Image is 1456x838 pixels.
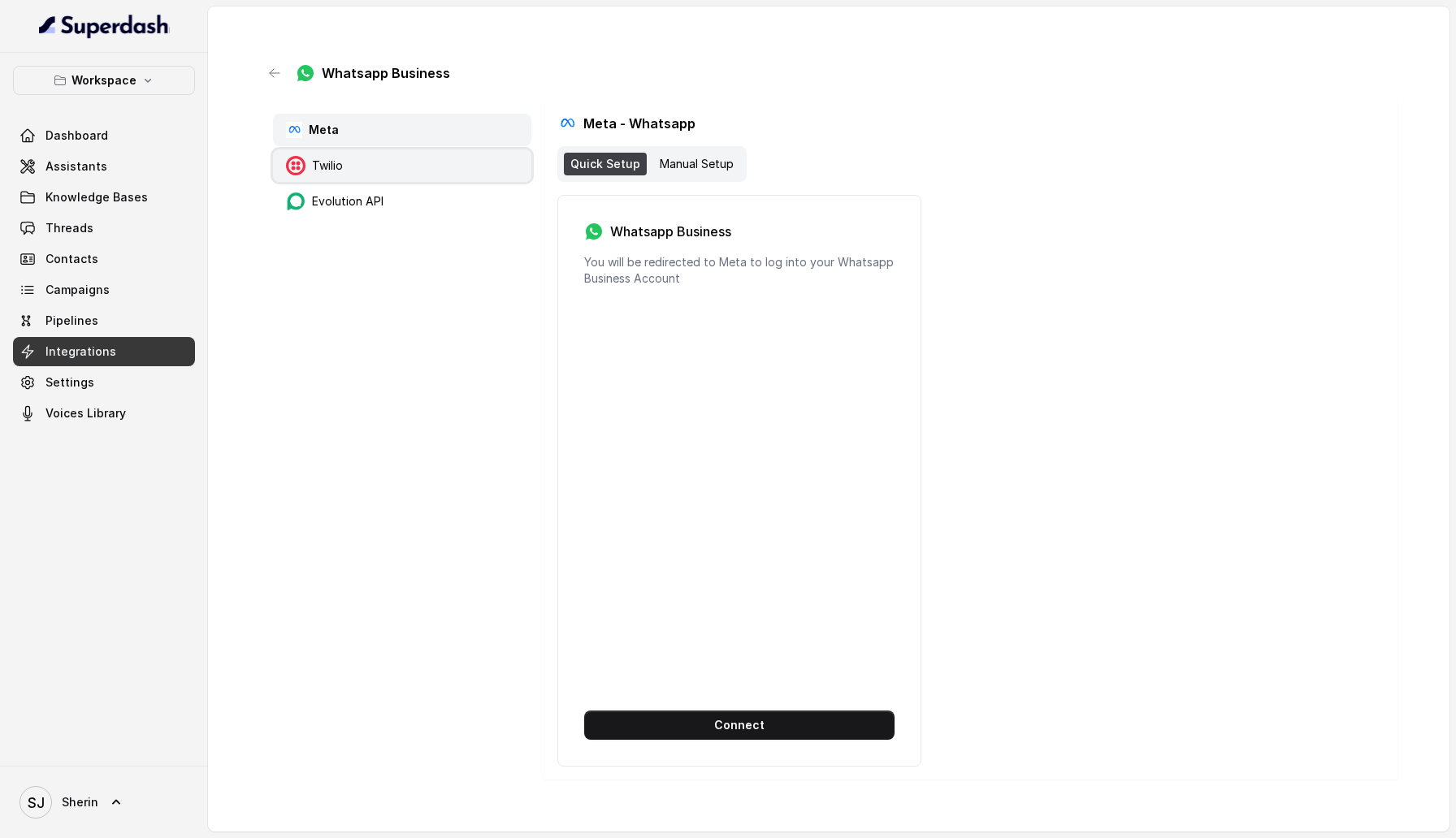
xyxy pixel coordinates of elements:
[13,152,195,181] a: Assistants
[62,794,98,810] span: Sherin
[45,158,107,175] span: Assistants
[45,127,108,144] span: Dashboard
[13,780,195,825] a: Sherin
[13,306,195,335] a: Pipelines
[45,313,98,329] span: Pipelines
[45,343,116,360] span: Integrations
[39,13,170,39] img: light.svg
[583,114,695,133] h3: Meta - Whatsapp
[13,337,195,366] a: Integrations
[322,63,450,83] p: Whatsapp Business
[13,399,195,428] a: Voices Library
[13,368,195,397] a: Settings
[45,189,148,205] span: Knowledge Bases
[28,794,45,811] text: SJ
[286,192,305,211] img: evolutionLogo.3d345dc0060730d44990.png
[584,711,895,740] button: Connect
[13,275,195,305] a: Campaigns
[564,153,647,175] div: Quick Setup
[584,254,895,287] p: You will be redirected to Meta to log into your Whatsapp Business Account
[610,222,731,241] h3: Whatsapp Business
[309,122,339,138] p: Meta
[13,183,195,212] a: Knowledge Bases
[312,158,343,174] p: Twilio
[45,282,110,298] span: Campaigns
[71,71,136,90] p: Workspace
[312,193,383,209] p: Evolution API
[13,214,195,243] a: Threads
[45,220,93,236] span: Threads
[13,66,195,95] button: Workspace
[13,244,195,274] a: Contacts
[45,374,94,391] span: Settings
[653,153,740,175] div: Manual Setup
[45,405,126,421] span: Voices Library
[45,251,98,267] span: Contacts
[13,121,195,150] a: Dashboard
